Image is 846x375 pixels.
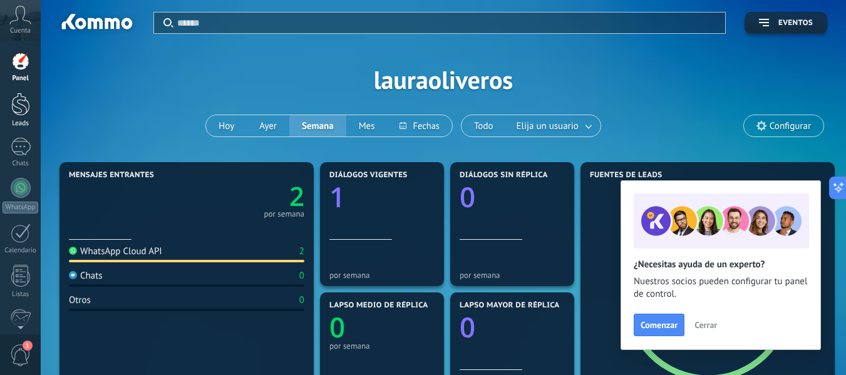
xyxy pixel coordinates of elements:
[3,74,39,83] div: Panel
[460,171,548,180] span: Diálogos sin réplica
[23,341,33,351] span: 1
[289,115,346,136] button: Semana
[745,12,827,34] button: Eventos
[694,321,717,329] span: Cerrar
[3,160,39,168] div: Chats
[329,341,435,351] div: por semana
[778,19,813,28] span: Eventos
[3,290,39,299] div: Listas
[460,178,475,215] text: 0
[460,270,565,280] div: por semana
[514,118,581,135] span: Elija un usuario
[3,247,39,255] div: Calendario
[69,271,77,279] img: Chats
[634,314,684,336] button: Comenzar
[264,211,304,217] div: por semana
[3,120,39,128] div: Leads
[387,115,451,136] button: Fechas
[206,115,247,136] button: Hoy
[299,270,304,282] div: 0
[69,245,162,257] div: WhatsApp Cloud API
[689,316,723,334] button: Cerrar
[69,247,77,255] img: WhatsApp Cloud API
[590,171,663,180] span: Fuentes de leads
[299,245,304,257] div: 2
[462,115,506,136] button: Todo
[69,270,103,282] div: Chats
[329,308,345,346] text: 0
[247,115,289,136] button: Ayer
[770,121,811,131] span: Configurar
[299,294,304,306] div: 0
[641,321,678,329] span: Comenzar
[329,301,428,310] span: Lapso medio de réplica
[460,301,559,310] span: Lapso mayor de réplica
[506,115,601,136] button: Elija un usuario
[329,270,435,280] div: por semana
[346,115,388,136] button: Mes
[187,178,304,214] a: 2
[69,294,91,306] div: Otros
[289,178,304,214] text: 2
[329,171,408,180] span: Diálogos vigentes
[460,308,475,346] text: 0
[329,178,345,215] text: 1
[634,275,808,301] span: Nuestros socios pueden configurar tu panel de control.
[10,27,31,35] span: Cuenta
[69,171,154,180] span: Mensajes entrantes
[3,202,38,213] div: WhatsApp
[634,259,808,270] h2: ¿Necesitas ayuda de un experto?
